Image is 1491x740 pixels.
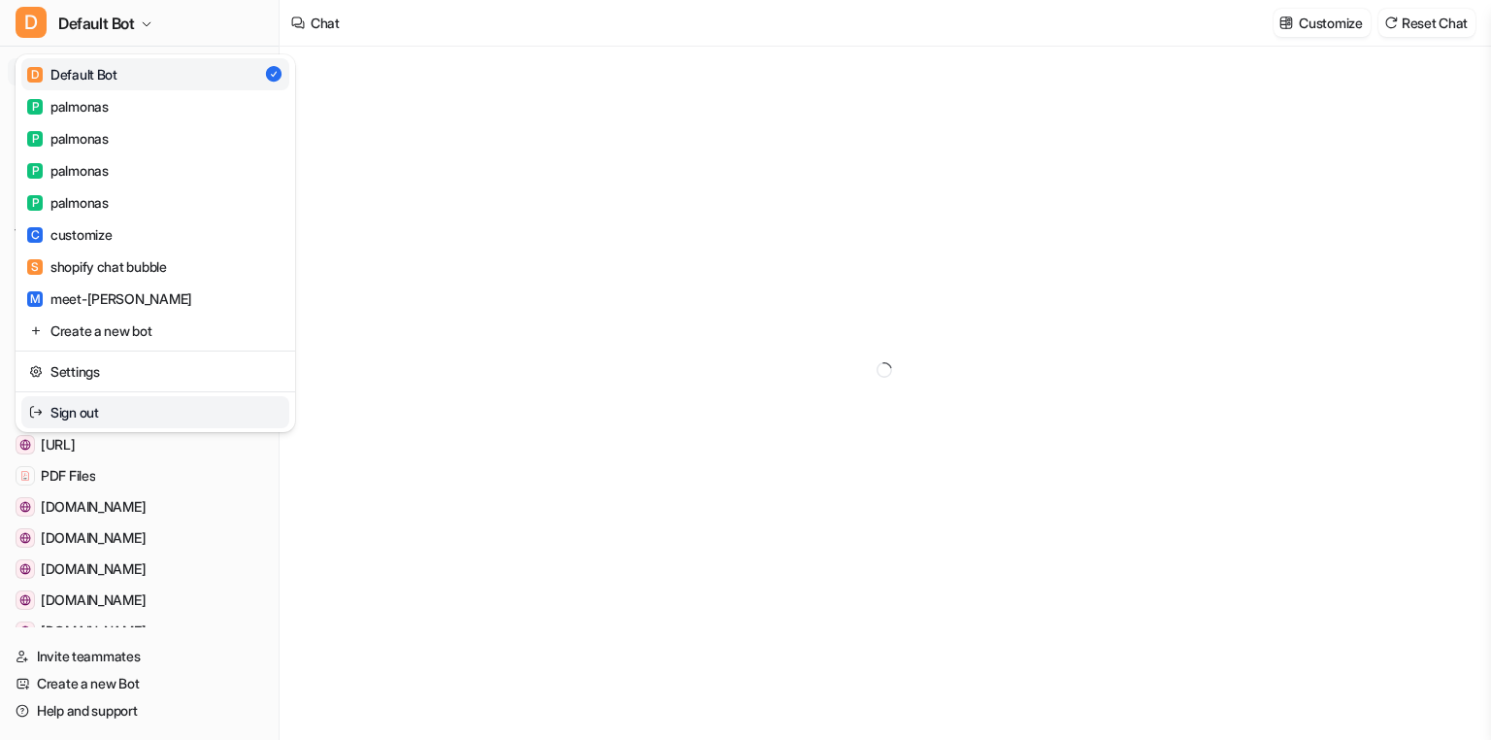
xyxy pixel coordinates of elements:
img: reset [29,320,43,341]
a: Sign out [21,396,289,428]
span: P [27,195,43,211]
img: reset [29,402,43,422]
div: palmonas [27,128,109,149]
span: P [27,163,43,179]
a: Create a new bot [21,315,289,347]
span: D [27,67,43,83]
span: S [27,259,43,275]
div: meet-[PERSON_NAME] [27,288,192,309]
div: palmonas [27,96,109,117]
span: C [27,227,43,243]
div: Default Bot [27,64,117,84]
span: P [27,99,43,115]
div: palmonas [27,160,109,181]
span: D [16,7,47,38]
img: reset [29,361,43,382]
div: shopify chat bubble [27,256,167,277]
div: customize [27,224,112,245]
div: DDefault Bot [16,54,295,432]
span: M [27,291,43,307]
span: Default Bot [58,10,135,37]
span: P [27,131,43,147]
div: palmonas [27,192,109,213]
a: Settings [21,355,289,387]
